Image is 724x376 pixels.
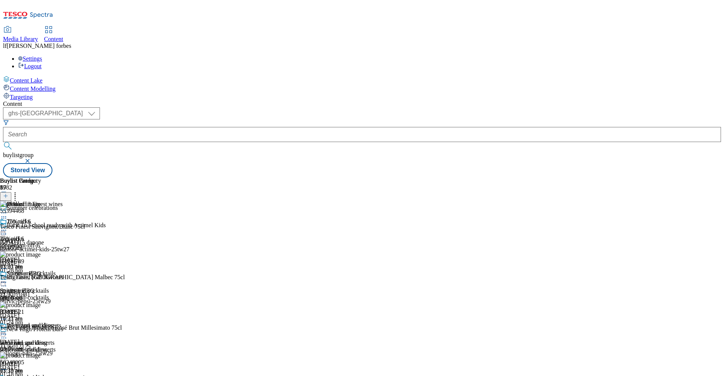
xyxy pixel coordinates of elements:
span: Media Library [3,36,38,42]
span: lf [3,43,7,49]
span: Content [44,36,63,42]
a: Content [44,27,63,43]
span: Targeting [10,94,33,100]
span: buylistgroup [3,152,34,158]
span: Content Lake [10,77,43,84]
a: Settings [18,55,42,62]
a: Content Lake [3,76,721,84]
svg: Search Filters [3,119,9,125]
span: Content Modelling [10,86,55,92]
a: Content Modelling [3,84,721,92]
span: [PERSON_NAME] forbes [7,43,71,49]
a: Logout [18,63,41,69]
a: Targeting [3,92,721,101]
div: Content [3,101,721,107]
button: Stored View [3,163,52,177]
a: Media Library [3,27,38,43]
input: Search [3,127,721,142]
